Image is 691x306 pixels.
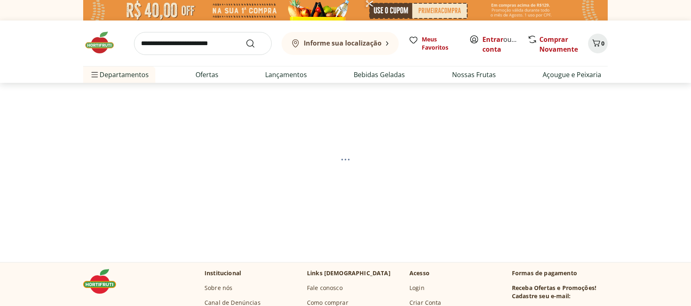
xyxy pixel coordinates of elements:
a: Login [409,284,425,292]
a: Lançamentos [265,70,307,80]
p: Institucional [205,269,241,277]
button: Menu [90,65,100,84]
button: Submit Search [245,39,265,48]
input: search [134,32,272,55]
a: Meus Favoritos [409,35,459,52]
a: Criar conta [482,35,527,54]
p: Links [DEMOGRAPHIC_DATA] [307,269,391,277]
span: Meus Favoritos [422,35,459,52]
img: Hortifruti [83,269,124,294]
span: 0 [601,39,605,47]
span: Departamentos [90,65,149,84]
button: Informe sua localização [282,32,399,55]
button: Carrinho [588,34,608,53]
a: Sobre nós [205,284,232,292]
p: Acesso [409,269,430,277]
h3: Cadastre seu e-mail: [512,292,571,300]
a: Nossas Frutas [452,70,496,80]
h3: Receba Ofertas e Promoções! [512,284,596,292]
a: Açougue e Peixaria [543,70,601,80]
a: Entrar [482,35,503,44]
img: Hortifruti [83,30,124,55]
a: Comprar Novamente [539,35,578,54]
b: Informe sua localização [304,39,382,48]
a: Ofertas [195,70,218,80]
a: Bebidas Geladas [354,70,405,80]
a: Fale conosco [307,284,343,292]
p: Formas de pagamento [512,269,608,277]
span: ou [482,34,519,54]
